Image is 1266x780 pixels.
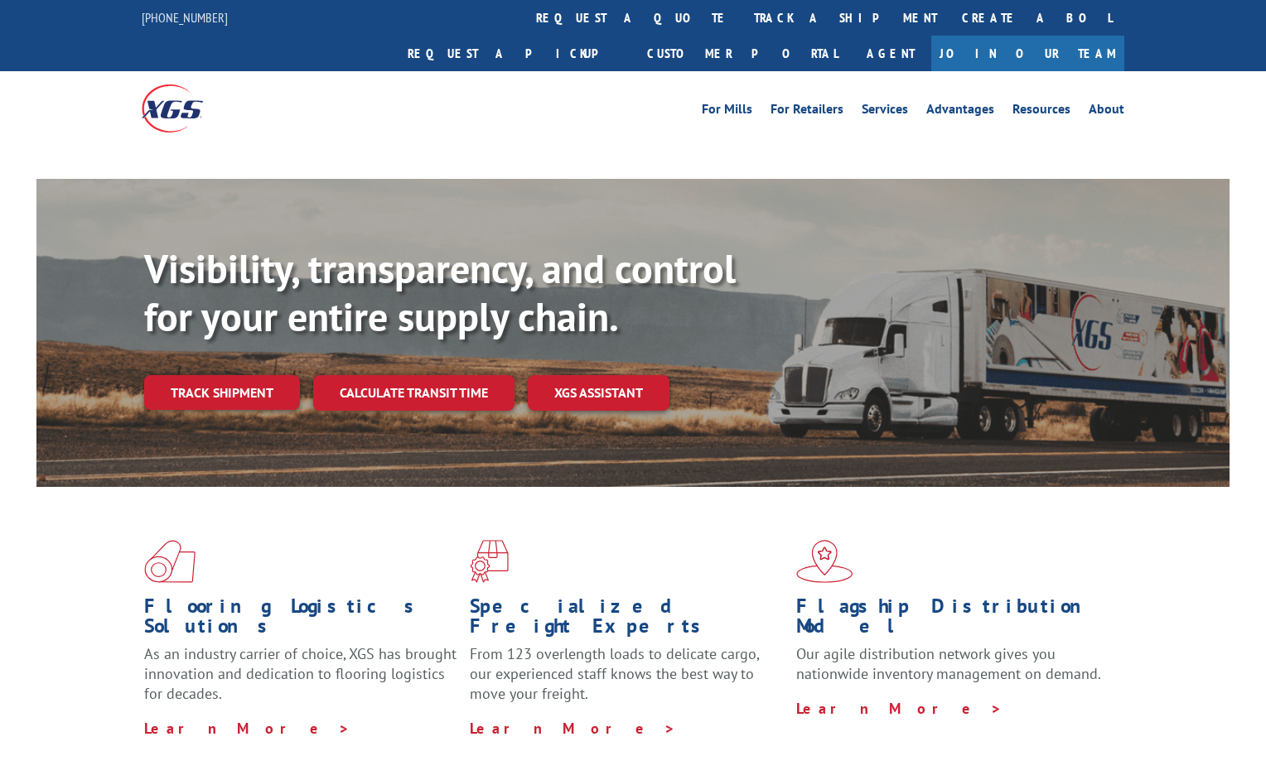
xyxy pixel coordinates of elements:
[144,644,457,703] span: As an industry carrier of choice, XGS has brought innovation and dedication to flooring logistics...
[142,9,228,26] a: [PHONE_NUMBER]
[1012,103,1070,121] a: Resources
[850,36,931,71] a: Agent
[796,699,1003,718] a: Learn More >
[702,103,752,121] a: For Mills
[1089,103,1124,121] a: About
[796,596,1109,644] h1: Flagship Distribution Model
[144,596,457,644] h1: Flooring Logistics Solutions
[470,719,676,738] a: Learn More >
[796,644,1101,683] span: Our agile distribution network gives you nationwide inventory management on demand.
[470,596,783,644] h1: Specialized Freight Experts
[395,36,635,71] a: Request a pickup
[144,243,736,342] b: Visibility, transparency, and control for your entire supply chain.
[635,36,850,71] a: Customer Portal
[144,375,300,410] a: Track shipment
[528,375,669,411] a: XGS ASSISTANT
[796,540,853,583] img: xgs-icon-flagship-distribution-model-red
[470,540,509,583] img: xgs-icon-focused-on-flooring-red
[771,103,843,121] a: For Retailers
[862,103,908,121] a: Services
[931,36,1124,71] a: Join Our Team
[470,644,783,718] p: From 123 overlength loads to delicate cargo, our experienced staff knows the best way to move you...
[144,540,196,583] img: xgs-icon-total-supply-chain-intelligence-red
[144,719,350,738] a: Learn More >
[926,103,994,121] a: Advantages
[313,375,515,411] a: Calculate transit time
